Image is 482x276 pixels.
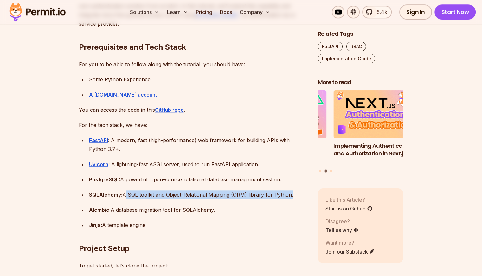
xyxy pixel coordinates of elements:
[89,160,308,169] div: : A lightning-fast ASGI server, used to run FastAPI application.
[89,161,108,167] a: Uvicorn
[325,239,375,247] p: Want more?
[325,217,359,225] p: Disagree?
[79,261,308,270] p: To get started, let’s clone the project:
[241,142,327,158] h3: Implementing Multi-Tenant RBAC in Nuxt.js
[333,91,419,166] a: Implementing Authentication and Authorization in Next.jsImplementing Authentication and Authoriza...
[79,121,308,129] p: For the tech stack, we have:
[79,60,308,69] p: For you to be able to follow along with the tutorial, you should have:
[89,75,308,84] div: Some Python Experience
[241,91,327,166] li: 1 of 3
[79,17,308,52] h2: Prerequisites and Tech Stack
[89,222,102,228] strong: Jinja:
[164,6,191,18] button: Learn
[399,4,432,20] a: Sign In
[318,42,343,52] a: FastAPI
[89,137,108,143] a: FastAPI
[217,6,235,18] a: Docs
[89,207,111,213] strong: Alembic:
[237,6,273,18] button: Company
[89,176,120,183] strong: PostgreSQL:
[324,170,327,172] button: Go to slide 2
[325,248,375,255] a: Join our Substack
[333,91,419,139] img: Implementing Authentication and Authorization in Next.js
[89,221,308,229] div: A template engine
[79,218,308,254] h2: Project Setup
[89,191,122,198] strong: SQLAlchemy:
[89,175,308,184] div: A powerful, open-source relational database management system.
[193,6,215,18] a: Pricing
[325,226,359,234] a: Tell us why
[318,79,403,87] h2: More to read
[434,4,476,20] a: Start Now
[79,105,308,114] p: You can access the code in this .
[89,190,308,199] div: A SQL toolkit and Object-Relational Mapping (ORM) library for Python.
[325,205,373,212] a: Star us on Github
[318,54,375,64] a: Implementation Guide
[325,196,373,204] p: Like this Article?
[362,6,392,18] a: 5.4k
[89,136,308,154] div: : A modern, fast (high-performance) web framework for building APIs with Python 3.7+.
[89,91,157,98] a: A [DOMAIN_NAME] account
[330,170,332,172] button: Go to slide 3
[89,205,308,214] div: A database migration tool for SQLAlchemy.
[318,30,403,38] h2: Related Tags
[318,91,403,173] div: Posts
[346,42,366,52] a: RBAC
[6,1,68,23] img: Permit logo
[373,8,387,16] span: 5.4k
[333,91,419,166] li: 2 of 3
[127,6,162,18] button: Solutions
[319,170,321,172] button: Go to slide 1
[333,142,419,158] h3: Implementing Authentication and Authorization in Next.js
[155,107,184,113] a: GitHub repo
